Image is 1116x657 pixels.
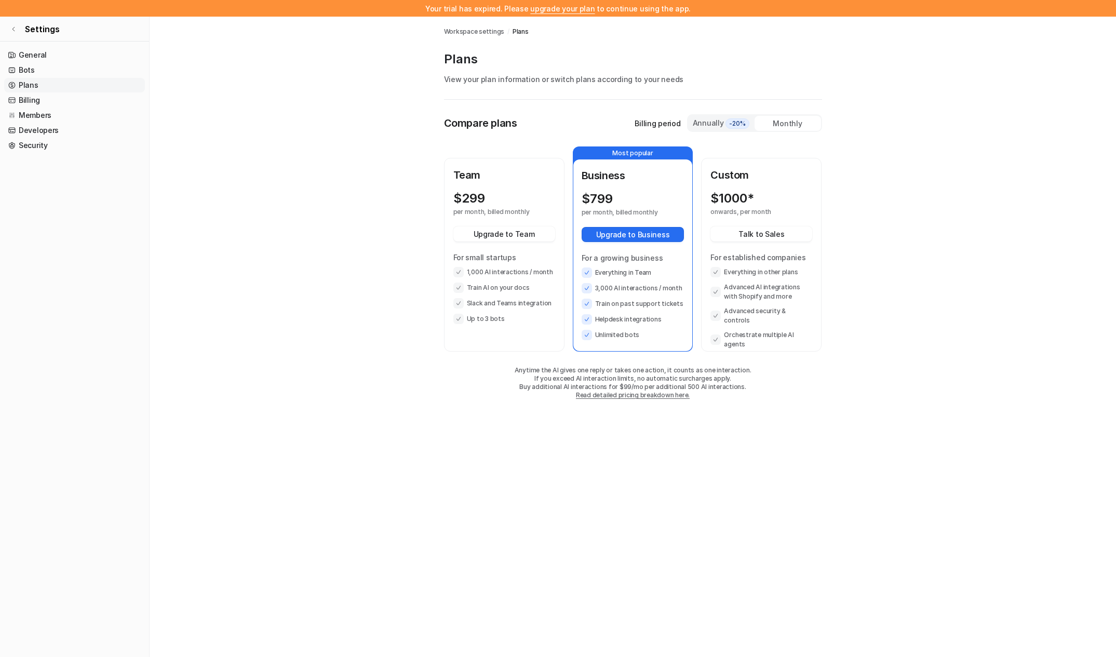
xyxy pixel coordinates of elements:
[453,252,555,263] p: For small startups
[453,298,555,309] li: Slack and Teams integration
[755,116,821,131] div: Monthly
[444,51,822,68] p: Plans
[25,23,60,35] span: Settings
[582,267,684,278] li: Everything in Team
[692,117,750,129] div: Annually
[573,147,693,159] p: Most popular
[710,330,812,349] li: Orchestrate multiple AI agents
[635,118,680,129] p: Billing period
[4,78,145,92] a: Plans
[710,267,812,277] li: Everything in other plans
[530,4,595,13] a: upgrade your plan
[710,191,754,206] p: $ 1000*
[453,314,555,324] li: Up to 3 bots
[4,63,145,77] a: Bots
[444,366,822,374] p: Anytime the AI gives one reply or takes one action, it counts as one interaction.
[4,93,145,108] a: Billing
[582,283,684,293] li: 3,000 AI interactions / month
[582,192,613,206] p: $ 799
[582,252,684,263] p: For a growing business
[582,330,684,340] li: Unlimited bots
[453,267,555,277] li: 1,000 AI interactions / month
[710,226,812,242] button: Talk to Sales
[710,252,812,263] p: For established companies
[710,167,812,183] p: Custom
[453,283,555,293] li: Train AI on your docs
[710,208,794,216] p: onwards, per month
[582,208,666,217] p: per month, billed monthly
[4,138,145,153] a: Security
[4,48,145,62] a: General
[4,108,145,123] a: Members
[582,299,684,309] li: Train on past support tickets
[444,74,822,85] p: View your plan information or switch plans according to your needs
[4,123,145,138] a: Developers
[582,314,684,325] li: Helpdesk integrations
[453,167,555,183] p: Team
[444,374,822,383] p: If you exceed AI interaction limits, no automatic surcharges apply.
[453,191,485,206] p: $ 299
[507,27,509,36] span: /
[453,208,536,216] p: per month, billed monthly
[710,306,812,325] li: Advanced security & controls
[725,118,749,129] span: -20%
[444,383,822,391] p: Buy additional AI interactions for $99/mo per additional 500 AI interactions.
[576,391,690,399] a: Read detailed pricing breakdown here.
[710,283,812,301] li: Advanced AI integrations with Shopify and more
[582,227,684,242] button: Upgrade to Business
[582,168,684,183] p: Business
[444,115,517,131] p: Compare plans
[444,27,505,36] a: Workspace settings
[513,27,529,36] a: Plans
[453,226,555,242] button: Upgrade to Team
